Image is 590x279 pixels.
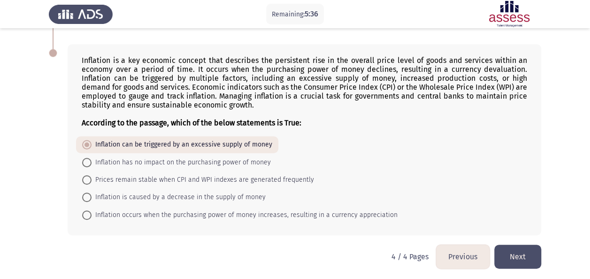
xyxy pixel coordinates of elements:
[305,9,318,18] span: 5:36
[49,1,113,27] img: Assess Talent Management logo
[494,245,541,269] button: load next page
[92,209,398,221] span: Inflation occurs when the purchasing power of money increases, resulting in a currency appreciation
[92,157,271,168] span: Inflation has no impact on the purchasing power of money
[92,192,266,203] span: Inflation is caused by a decrease in the supply of money
[92,174,314,186] span: Prices remain stable when CPI and WPI indexes are generated frequently
[92,139,272,150] span: Inflation can be triggered by an excessive supply of money
[272,8,318,20] p: Remaining:
[477,1,541,27] img: Assessment logo of ASSESS English Language Assessment (3 Module) (Ad - IB)
[82,118,301,127] b: According to the passage, which of the below statements is True:
[391,252,429,261] p: 4 / 4 Pages
[82,56,527,127] div: Inflation is a key economic concept that describes the persistent rise in the overall price level...
[436,245,490,269] button: load previous page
